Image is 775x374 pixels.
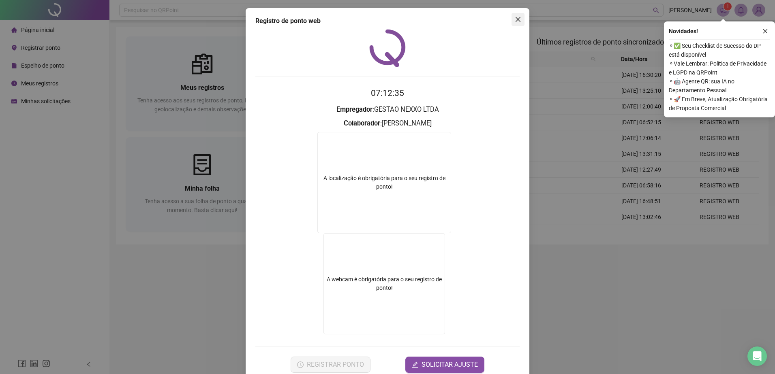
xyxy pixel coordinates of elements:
span: ⚬ Vale Lembrar: Política de Privacidade e LGPD na QRPoint [669,59,770,77]
span: edit [412,361,418,368]
img: QRPoint [369,29,406,67]
div: Open Intercom Messenger [747,346,767,366]
strong: Empregador [336,106,373,113]
button: Close [512,13,525,26]
span: SOLICITAR AJUSTE [422,360,478,370]
h3: : GESTAO NEXXO LTDA [255,104,520,115]
span: ⚬ 🚀 Em Breve, Atualização Obrigatória de Proposta Comercial [669,95,770,113]
span: close [515,16,521,23]
span: close [762,28,768,34]
h3: : [PERSON_NAME] [255,118,520,129]
span: ⚬ ✅ Seu Checklist de Sucesso do DP está disponível [669,41,770,59]
strong: Colaborador [344,119,380,127]
button: REGISTRAR PONTO [291,357,370,373]
time: 07:12:35 [371,88,404,98]
span: Novidades ! [669,27,698,36]
button: editSOLICITAR AJUSTE [405,357,484,373]
div: Registro de ponto web [255,16,520,26]
span: ⚬ 🤖 Agente QR: sua IA no Departamento Pessoal [669,77,770,95]
div: A localização é obrigatória para o seu registro de ponto! [318,174,451,191]
div: A webcam é obrigatória para o seu registro de ponto! [323,233,445,334]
